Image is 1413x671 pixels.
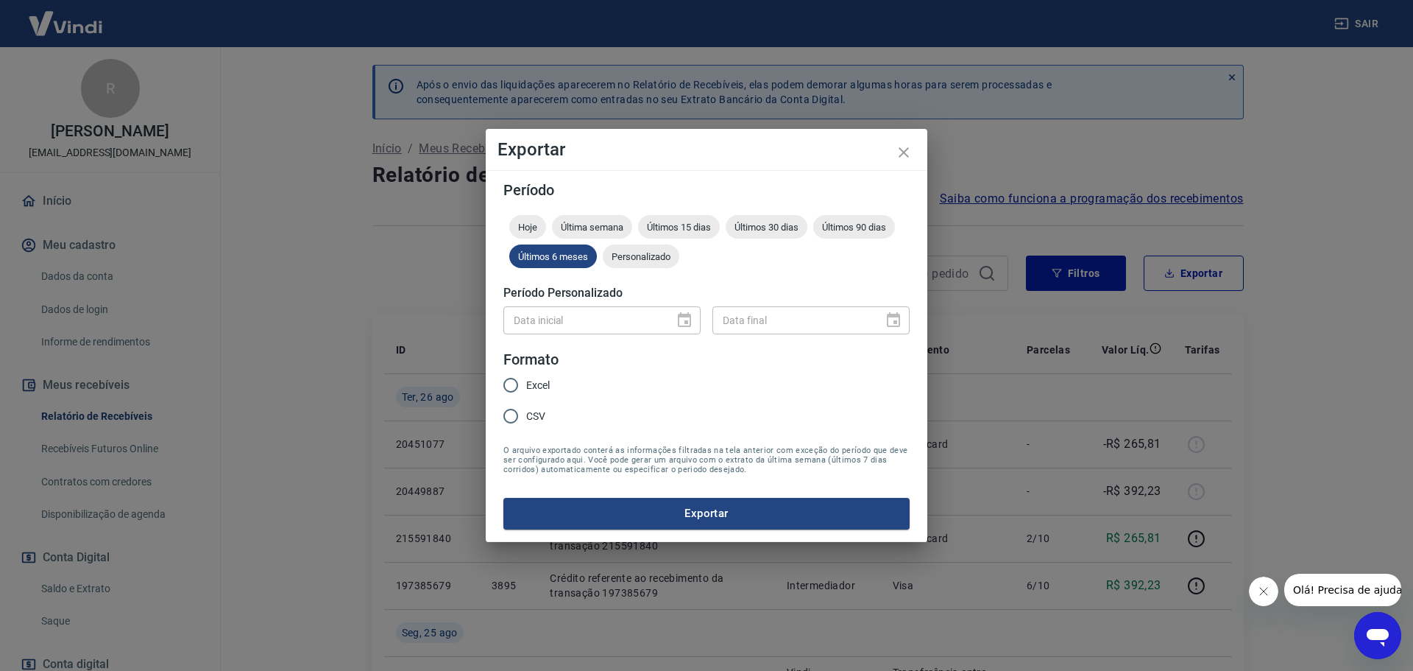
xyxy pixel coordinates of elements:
span: Últimos 90 dias [813,222,895,233]
span: Olá! Precisa de ajuda? [9,10,124,22]
span: Últimos 6 meses [509,251,597,262]
iframe: Mensagem da empresa [1284,574,1401,606]
input: DD/MM/YYYY [712,306,873,334]
span: Última semana [552,222,632,233]
div: Últimos 6 meses [509,245,597,268]
div: Personalizado [603,245,679,268]
h4: Exportar [497,141,916,158]
span: Últimos 30 dias [726,222,807,233]
iframe: Botão para abrir a janela de mensagens [1354,612,1401,659]
h5: Período [503,183,910,197]
span: Personalizado [603,251,679,262]
span: O arquivo exportado conterá as informações filtradas na tela anterior com exceção do período que ... [503,446,910,474]
div: Últimos 30 dias [726,215,807,239]
span: CSV [526,409,545,424]
span: Hoje [509,222,546,233]
span: Últimos 15 dias [638,222,720,233]
legend: Formato [503,349,559,370]
iframe: Fechar mensagem [1249,577,1278,606]
div: Hoje [509,215,546,239]
h5: Período Personalizado [503,286,910,301]
input: DD/MM/YYYY [503,306,664,334]
div: Última semana [552,215,632,239]
button: close [886,135,921,170]
div: Últimos 90 dias [813,215,895,239]
span: Excel [526,378,550,393]
div: Últimos 15 dias [638,215,720,239]
button: Exportar [503,498,910,529]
